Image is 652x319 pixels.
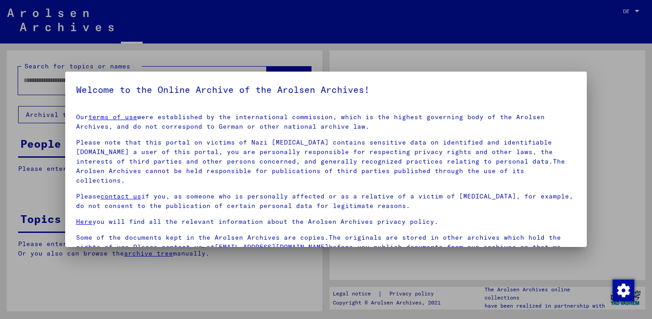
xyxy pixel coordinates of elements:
[88,113,137,121] a: terms of use
[76,233,576,261] p: Some of the documents kept in the Arolsen Archives are copies.The originals are stored in other a...
[76,217,92,226] a: Here
[612,279,634,301] div: Zustimmung ändern
[101,192,141,200] a: contact us
[76,192,576,211] p: Please if you, as someone who is personally affected or as a relative of a victim of [MEDICAL_DAT...
[613,280,634,301] img: Zustimmung ändern
[76,112,576,131] p: Our were established by the international commission, which is the highest governing body of the ...
[76,82,576,97] h5: Welcome to the Online Archive of the Arolsen Archives!
[76,138,576,185] p: Please note that this portal on victims of Nazi [MEDICAL_DATA] contains sensitive data on identif...
[76,217,576,227] p: you will find all the relevant information about the Arolsen Archives privacy policy.
[215,243,329,251] a: [EMAIL_ADDRESS][DOMAIN_NAME]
